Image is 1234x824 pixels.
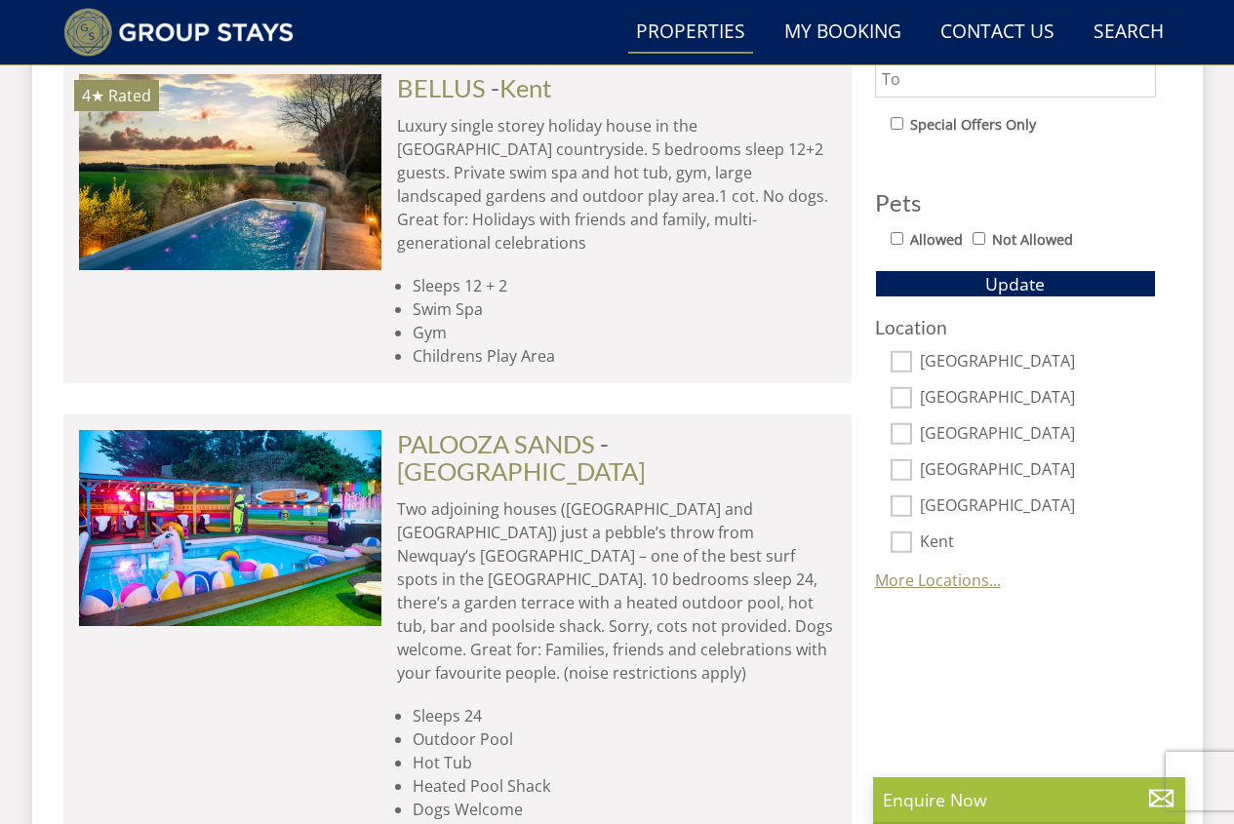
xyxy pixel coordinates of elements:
h3: Location [875,317,1156,337]
img: Bellus-kent-large-group-holiday-home-sleeps-13.original.jpg [79,74,381,269]
img: Group Stays [63,8,295,57]
label: [GEOGRAPHIC_DATA] [920,352,1156,373]
li: Gym [413,321,836,344]
label: Kent [920,532,1156,554]
a: Search [1086,11,1172,55]
label: Special Offers Only [910,114,1036,136]
button: Update [875,270,1156,297]
a: 4★ Rated [79,74,381,269]
span: - [397,429,646,486]
h3: Pets [875,190,1156,216]
input: To [875,60,1156,98]
span: Update [985,272,1045,295]
p: Enquire Now [883,787,1175,812]
label: [GEOGRAPHIC_DATA] [920,388,1156,410]
p: Luxury single storey holiday house in the [GEOGRAPHIC_DATA] countryside. 5 bedrooms sleep 12+2 gu... [397,114,836,255]
li: Childrens Play Area [413,344,836,368]
span: Rated [108,85,151,106]
span: BELLUS has a 4 star rating under the Quality in Tourism Scheme [82,85,104,106]
p: Two adjoining houses ([GEOGRAPHIC_DATA] and [GEOGRAPHIC_DATA]) just a pebble’s throw from Newquay... [397,497,836,685]
a: [GEOGRAPHIC_DATA] [397,456,646,486]
label: Not Allowed [992,229,1073,251]
a: Kent [499,73,552,102]
li: Hot Tub [413,751,836,774]
a: BELLUS [397,73,486,102]
label: Allowed [910,229,963,251]
a: More Locations... [875,569,1001,591]
li: Swim Spa [413,297,836,321]
img: Palooza-sands-cornwall-group-accommodation-by-the-sea-sleeps-24.original.JPG [79,430,381,625]
li: Sleeps 12 + 2 [413,274,836,297]
a: Contact Us [933,11,1062,55]
li: Sleeps 24 [413,704,836,727]
li: Outdoor Pool [413,727,836,751]
label: [GEOGRAPHIC_DATA] [920,424,1156,446]
li: Dogs Welcome [413,798,836,821]
label: [GEOGRAPHIC_DATA] [920,460,1156,482]
li: Heated Pool Shack [413,774,836,798]
span: - [491,73,552,102]
a: PALOOZA SANDS [397,429,595,458]
label: [GEOGRAPHIC_DATA] [920,496,1156,518]
a: Properties [628,11,753,55]
a: My Booking [776,11,909,55]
